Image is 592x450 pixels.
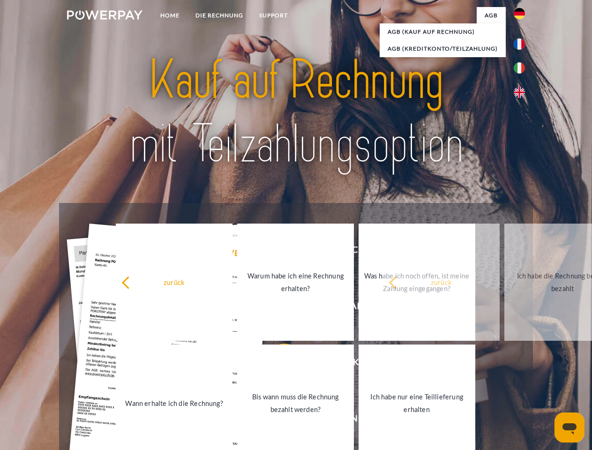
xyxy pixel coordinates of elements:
[90,45,502,180] img: title-powerpay_de.svg
[514,62,525,74] img: it
[243,390,348,416] div: Bis wann muss die Rechnung bezahlt werden?
[121,397,227,409] div: Wann erhalte ich die Rechnung?
[380,40,506,57] a: AGB (Kreditkonto/Teilzahlung)
[364,270,470,295] div: Was habe ich noch offen, ist meine Zahlung eingegangen?
[359,224,475,341] a: Was habe ich noch offen, ist meine Zahlung eingegangen?
[389,276,494,288] div: zurück
[514,87,525,98] img: en
[67,10,142,20] img: logo-powerpay-white.svg
[514,38,525,50] img: fr
[121,276,227,288] div: zurück
[477,7,506,24] a: agb
[364,390,470,416] div: Ich habe nur eine Teillieferung erhalten
[251,7,296,24] a: SUPPORT
[555,412,585,442] iframe: Schaltfläche zum Öffnen des Messaging-Fensters
[243,270,348,295] div: Warum habe ich eine Rechnung erhalten?
[152,7,187,24] a: Home
[380,23,506,40] a: AGB (Kauf auf Rechnung)
[514,8,525,19] img: de
[187,7,251,24] a: DIE RECHNUNG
